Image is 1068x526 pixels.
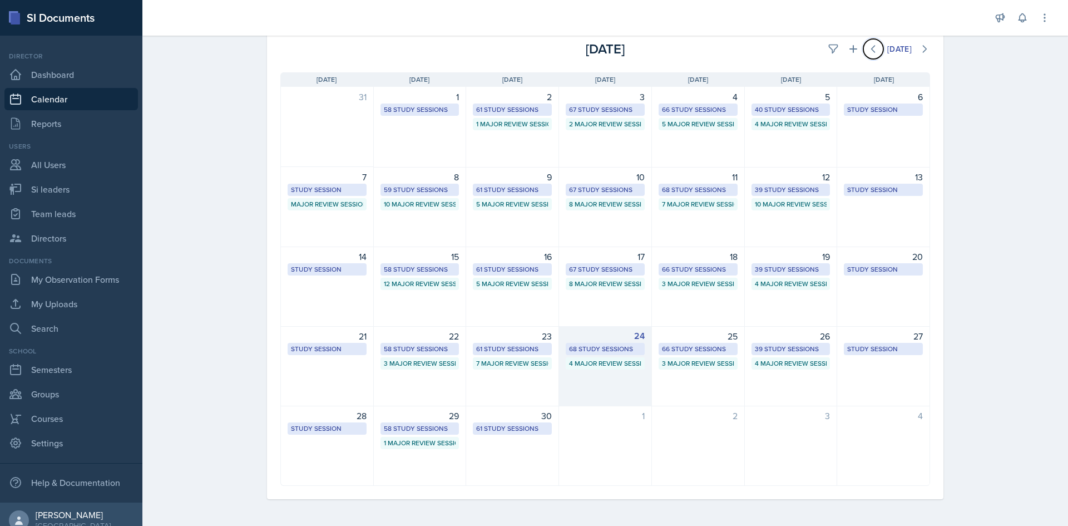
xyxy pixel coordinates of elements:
div: Documents [4,256,138,266]
div: 5 Major Review Sessions [476,279,548,289]
div: 29 [380,409,459,422]
div: 28 [288,409,367,422]
div: 66 Study Sessions [662,105,734,115]
a: Groups [4,383,138,405]
div: 4 Major Review Sessions [569,358,641,368]
a: My Uploads [4,293,138,315]
div: Users [4,141,138,151]
div: School [4,346,138,356]
div: 4 [659,90,738,104]
div: [DATE] [497,39,713,59]
div: 39 Study Sessions [755,185,827,195]
div: 1 Major Review Session [384,438,456,448]
div: 2 [659,409,738,422]
div: 68 Study Sessions [662,185,734,195]
div: 27 [844,330,923,343]
div: Study Session [847,105,919,115]
span: [DATE] [409,75,429,85]
div: 67 Study Sessions [569,185,641,195]
div: Study Session [291,185,363,195]
div: 3 Major Review Sessions [662,279,734,289]
div: 5 Major Review Sessions [662,119,734,129]
div: 25 [659,330,738,343]
div: 58 Study Sessions [384,344,456,354]
div: 4 [844,409,923,422]
div: 14 [288,250,367,263]
span: [DATE] [317,75,337,85]
div: 10 Major Review Sessions [755,199,827,209]
div: 8 Major Review Sessions [569,279,641,289]
div: 3 [566,90,645,104]
div: 12 Major Review Sessions [384,279,456,289]
div: 30 [473,409,552,422]
div: 21 [288,330,367,343]
a: My Observation Forms [4,268,138,291]
div: 67 Study Sessions [569,264,641,274]
div: 58 Study Sessions [384,424,456,434]
div: Study Session [291,424,363,434]
div: 3 Major Review Sessions [662,358,734,368]
div: 24 [566,330,645,343]
div: 12 [751,170,830,184]
div: 22 [380,330,459,343]
div: 2 [473,90,552,104]
div: 39 Study Sessions [755,264,827,274]
a: Settings [4,432,138,454]
div: 13 [844,170,923,184]
div: 23 [473,330,552,343]
div: 17 [566,250,645,263]
div: 4 Major Review Sessions [755,279,827,289]
div: Study Session [847,344,919,354]
div: 20 [844,250,923,263]
div: 58 Study Sessions [384,105,456,115]
a: Directors [4,227,138,249]
div: Study Session [291,264,363,274]
div: 61 Study Sessions [476,264,548,274]
span: [DATE] [688,75,708,85]
span: [DATE] [502,75,522,85]
div: 10 [566,170,645,184]
div: 8 [380,170,459,184]
div: 58 Study Sessions [384,264,456,274]
div: [PERSON_NAME] [36,509,111,520]
div: 11 [659,170,738,184]
div: 68 Study Sessions [569,344,641,354]
a: Search [4,317,138,340]
div: 61 Study Sessions [476,424,548,434]
div: 3 Major Review Sessions [384,358,456,368]
div: 2 Major Review Sessions [569,119,641,129]
div: 66 Study Sessions [662,344,734,354]
span: [DATE] [781,75,801,85]
div: 4 Major Review Sessions [755,358,827,368]
a: Si leaders [4,178,138,200]
a: Team leads [4,203,138,225]
div: 66 Study Sessions [662,264,734,274]
div: 8 Major Review Sessions [569,199,641,209]
div: [DATE] [887,45,912,53]
div: 5 [751,90,830,104]
span: [DATE] [874,75,894,85]
div: 19 [751,250,830,263]
div: Director [4,51,138,61]
button: [DATE] [880,40,919,58]
div: 39 Study Sessions [755,344,827,354]
div: 61 Study Sessions [476,105,548,115]
span: [DATE] [595,75,615,85]
div: 61 Study Sessions [476,344,548,354]
div: 7 [288,170,367,184]
div: 4 Major Review Sessions [755,119,827,129]
div: 10 Major Review Sessions [384,199,456,209]
a: Courses [4,407,138,430]
div: 59 Study Sessions [384,185,456,195]
div: 7 Major Review Sessions [662,199,734,209]
div: Study Session [291,344,363,354]
div: 7 Major Review Sessions [476,358,548,368]
div: 26 [751,330,830,343]
a: Reports [4,112,138,135]
div: Study Session [847,264,919,274]
div: 6 [844,90,923,104]
div: 9 [473,170,552,184]
div: 31 [288,90,367,104]
div: 67 Study Sessions [569,105,641,115]
div: 16 [473,250,552,263]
